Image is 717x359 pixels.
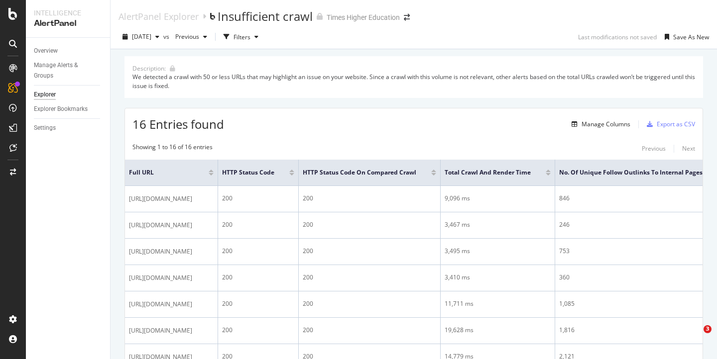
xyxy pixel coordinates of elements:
[303,326,436,335] div: 200
[657,120,695,128] div: Export as CSV
[132,143,213,155] div: Showing 1 to 16 of 16 entries
[171,32,199,41] span: Previous
[303,194,436,203] div: 200
[682,144,695,153] div: Next
[132,32,151,41] span: 2025 Aug. 30th
[303,273,436,282] div: 200
[34,104,88,114] div: Explorer Bookmarks
[129,194,192,204] span: [URL][DOMAIN_NAME]
[34,60,94,81] div: Manage Alerts & Groups
[119,11,199,22] a: AlertPanel Explorer
[682,143,695,155] button: Next
[34,123,103,133] a: Settings
[303,299,436,308] div: 200
[303,220,436,229] div: 200
[222,326,294,335] div: 200
[34,60,103,81] a: Manage Alerts & Groups
[163,32,171,41] span: vs
[34,8,102,18] div: Intelligence
[132,73,695,90] div: We detected a crawl with 50 or less URLs that may highlight an issue on your website. Since a cra...
[559,168,703,177] span: No. of Unique Follow Outlinks to Internal Pages
[642,143,666,155] button: Previous
[129,299,192,309] span: [URL][DOMAIN_NAME]
[445,247,551,256] div: 3,495 ms
[683,325,707,349] iframe: Intercom live chat
[34,123,56,133] div: Settings
[34,46,58,56] div: Overview
[673,33,709,41] div: Save As New
[568,118,630,130] button: Manage Columns
[129,273,192,283] span: [URL][DOMAIN_NAME]
[578,33,657,41] div: Last modifications not saved
[704,325,712,333] span: 3
[129,247,192,257] span: [URL][DOMAIN_NAME]
[222,194,294,203] div: 200
[222,220,294,229] div: 200
[34,90,56,100] div: Explorer
[445,326,551,335] div: 19,628 ms
[132,116,224,132] span: 16 Entries found
[661,29,709,45] button: Save As New
[129,326,192,336] span: [URL][DOMAIN_NAME]
[445,273,551,282] div: 3,410 ms
[222,168,274,177] span: HTTP Status Code
[327,12,400,22] div: Times Higher Education
[34,46,103,56] a: Overview
[220,29,262,45] button: Filters
[222,247,294,256] div: 200
[445,299,551,308] div: 11,711 ms
[119,29,163,45] button: [DATE]
[34,90,103,100] a: Explorer
[234,33,250,41] div: Filters
[218,8,313,25] div: Insufficient crawl
[222,273,294,282] div: 200
[303,247,436,256] div: 200
[34,18,102,29] div: AlertPanel
[171,29,211,45] button: Previous
[582,120,630,128] div: Manage Columns
[34,104,103,114] a: Explorer Bookmarks
[222,299,294,308] div: 200
[642,144,666,153] div: Previous
[404,14,410,21] div: arrow-right-arrow-left
[445,220,551,229] div: 3,467 ms
[129,220,192,230] span: [URL][DOMAIN_NAME]
[303,168,416,177] span: HTTP Status Code On Compared Crawl
[132,64,166,73] div: Description:
[129,168,194,177] span: Full URL
[643,116,695,132] button: Export as CSV
[445,194,551,203] div: 9,096 ms
[445,168,531,177] span: Total Crawl and Render Time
